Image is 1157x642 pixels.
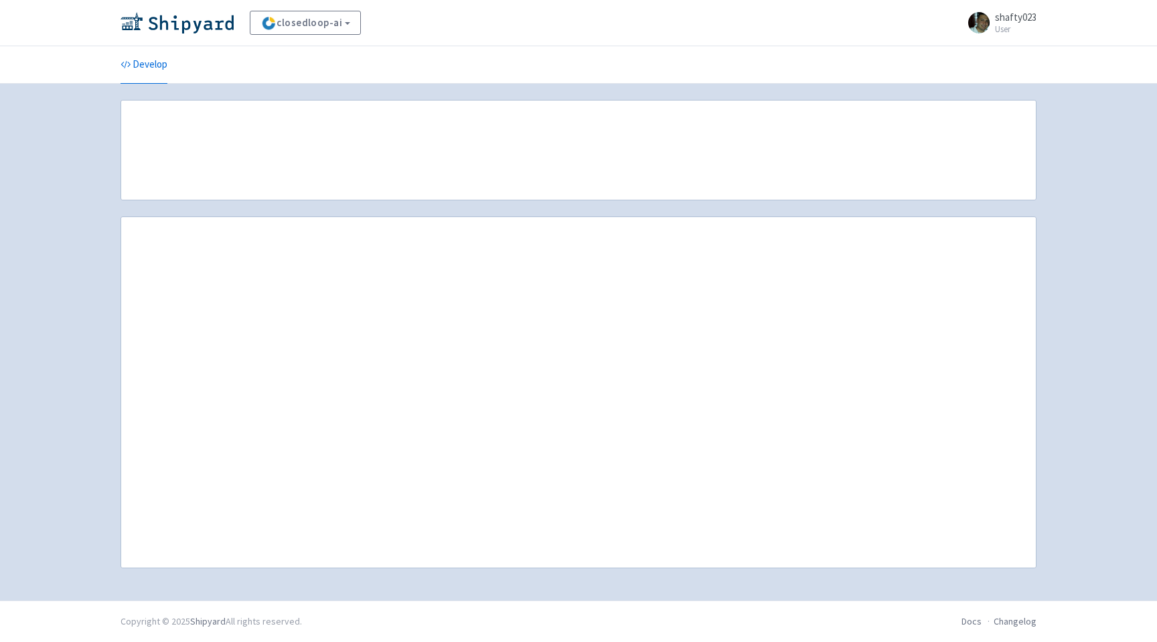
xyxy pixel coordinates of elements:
img: Shipyard logo [121,12,234,34]
a: shafty023 User [960,12,1036,34]
small: User [995,25,1036,34]
a: Changelog [994,615,1036,627]
a: Shipyard [190,615,226,627]
a: Develop [121,46,167,84]
a: closedloop-ai [250,11,361,35]
div: Copyright © 2025 All rights reserved. [121,615,302,629]
a: Docs [961,615,982,627]
span: shafty023 [995,11,1036,23]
